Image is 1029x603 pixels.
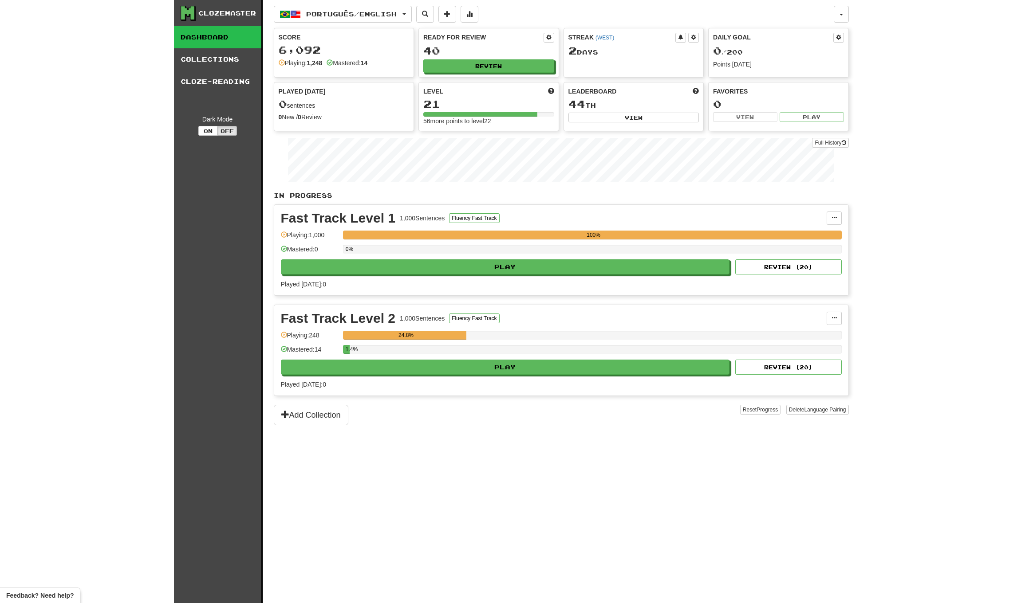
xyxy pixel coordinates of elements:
div: 1,000 Sentences [400,214,445,223]
button: Add Collection [274,405,348,425]
button: Fluency Fast Track [449,313,499,323]
div: Ready for Review [423,33,544,42]
span: This week in points, UTC [693,87,699,96]
a: Full History [812,138,848,148]
button: Add sentence to collection [438,6,456,23]
span: 2 [568,44,577,57]
div: 0 [713,98,844,110]
strong: 1,248 [307,59,322,67]
span: Leaderboard [568,87,617,96]
span: Played [DATE]: 0 [281,381,326,388]
div: 1,000 Sentences [400,314,445,323]
button: Off [217,126,237,136]
a: (WEST) [595,35,614,41]
button: DeleteLanguage Pairing [786,405,849,415]
button: Fluency Fast Track [449,213,499,223]
strong: 14 [361,59,368,67]
button: ResetProgress [740,405,781,415]
span: Level [423,87,443,96]
div: Mastered: 0 [281,245,339,259]
button: View [713,112,777,122]
div: sentences [279,98,410,110]
button: More stats [461,6,478,23]
div: 6,092 [279,44,410,55]
div: Mastered: [327,59,367,67]
div: Clozemaster [198,9,256,18]
span: / 200 [713,48,743,56]
div: Dark Mode [181,115,255,124]
span: Played [DATE] [279,87,326,96]
a: Cloze-Reading [174,70,261,93]
div: Fast Track Level 1 [281,211,396,225]
button: Review [423,59,554,73]
span: 0 [713,44,721,57]
span: Progress [757,407,778,413]
span: Language Pairing [804,407,846,413]
div: Favorites [713,87,844,96]
div: Playing: 248 [281,331,339,345]
span: 0 [279,98,287,110]
div: 1.4% [346,345,350,354]
button: On [198,126,218,136]
button: Review (20) [735,360,842,375]
div: 24.8% [346,331,467,340]
div: 21 [423,98,554,110]
div: 100% [346,231,842,239]
a: Dashboard [174,26,261,48]
span: Played [DATE]: 0 [281,281,326,288]
div: New / Review [279,113,410,121]
button: Play [281,360,730,375]
span: Português / English [306,10,397,18]
div: Mastered: 14 [281,345,339,360]
div: 56 more points to level 22 [423,117,554,125]
div: Day s [568,45,699,57]
div: Daily Goal [713,33,833,43]
div: th [568,98,699,110]
div: Points [DATE] [713,60,844,69]
button: Play [780,112,844,122]
button: View [568,113,699,122]
button: Review (20) [735,259,842,274]
span: Open feedback widget [6,591,74,600]
div: Streak [568,33,676,42]
div: Playing: 1,000 [281,231,339,245]
strong: 0 [298,114,301,121]
span: 44 [568,98,585,110]
div: Score [279,33,410,42]
button: Search sentences [416,6,434,23]
div: 40 [423,45,554,56]
button: Português/English [274,6,412,23]
strong: 0 [279,114,282,121]
span: Score more points to level up [548,87,554,96]
div: Playing: [279,59,323,67]
div: Fast Track Level 2 [281,312,396,325]
button: Play [281,259,730,274]
p: In Progress [274,191,849,200]
a: Collections [174,48,261,70]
